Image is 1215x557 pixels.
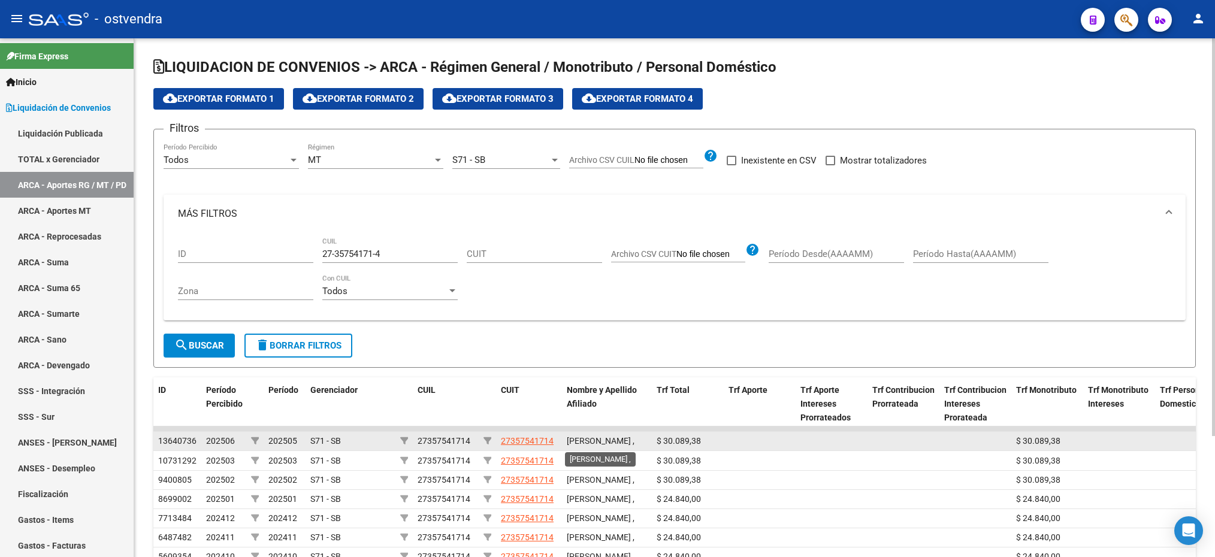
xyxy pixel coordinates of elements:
[724,377,796,430] datatable-header-cell: Trf Aporte
[268,475,297,485] span: 202502
[657,475,701,485] span: $ 30.089,38
[158,456,197,465] span: 10731292
[158,436,197,446] span: 13640736
[158,494,192,504] span: 8699002
[158,385,166,395] span: ID
[206,456,235,465] span: 202503
[163,91,177,105] mat-icon: cloud_download
[418,473,470,487] div: 27357541714
[158,513,192,523] span: 7713484
[418,385,436,395] span: CUIL
[418,531,470,544] div: 27357541714
[634,155,703,166] input: Archivo CSV CUIL
[501,532,554,542] span: 27357541714
[264,377,306,430] datatable-header-cell: Período
[308,155,321,165] span: MT
[567,456,634,465] span: [PERSON_NAME] ,
[268,532,297,542] span: 202411
[1016,513,1060,523] span: $ 24.840,00
[153,59,776,75] span: LIQUIDACION DE CONVENIOS -> ARCA - Régimen General / Monotributo / Personal Doméstico
[164,233,1186,321] div: MÁS FILTROS
[1088,385,1148,408] span: Trf Monotributo Intereses
[268,494,297,504] span: 202501
[1016,532,1060,542] span: $ 24.840,00
[303,93,414,104] span: Exportar Formato 2
[501,494,554,504] span: 27357541714
[572,88,703,110] button: Exportar Formato 4
[567,475,634,485] span: [PERSON_NAME] ,
[567,513,634,523] span: [PERSON_NAME] ,
[1016,436,1060,446] span: $ 30.089,38
[322,286,347,296] span: Todos
[944,385,1007,422] span: Trf Contribucion Intereses Prorateada
[501,385,519,395] span: CUIT
[164,334,235,358] button: Buscar
[501,456,554,465] span: 27357541714
[872,385,935,408] span: Trf Contribucion Prorrateada
[174,340,224,351] span: Buscar
[611,249,676,259] span: Archivo CSV CUIT
[569,155,634,165] span: Archivo CSV CUIL
[418,454,470,468] div: 27357541714
[268,385,298,395] span: Período
[657,456,701,465] span: $ 30.089,38
[496,377,562,430] datatable-header-cell: CUIT
[10,11,24,26] mat-icon: menu
[206,532,235,542] span: 202411
[562,377,652,430] datatable-header-cell: Nombre y Apellido Afiliado
[1016,494,1060,504] span: $ 24.840,00
[310,475,341,485] span: S71 - SB
[164,155,189,165] span: Todos
[501,436,554,446] span: 27357541714
[244,334,352,358] button: Borrar Filtros
[741,153,817,168] span: Inexistente en CSV
[501,513,554,523] span: 27357541714
[164,120,205,137] h3: Filtros
[840,153,927,168] span: Mostrar totalizadores
[201,377,246,430] datatable-header-cell: Período Percibido
[582,91,596,105] mat-icon: cloud_download
[310,532,341,542] span: S71 - SB
[939,377,1011,430] datatable-header-cell: Trf Contribucion Intereses Prorateada
[6,101,111,114] span: Liquidación de Convenios
[1174,516,1203,545] div: Open Intercom Messenger
[1016,475,1060,485] span: $ 30.089,38
[1191,11,1205,26] mat-icon: person
[174,338,189,352] mat-icon: search
[501,475,554,485] span: 27357541714
[657,436,701,446] span: $ 30.089,38
[657,494,701,504] span: $ 24.840,00
[796,377,868,430] datatable-header-cell: Trf Aporte Intereses Prorrateados
[268,513,297,523] span: 202412
[310,513,341,523] span: S71 - SB
[413,377,479,430] datatable-header-cell: CUIL
[310,494,341,504] span: S71 - SB
[868,377,939,430] datatable-header-cell: Trf Contribucion Prorrateada
[6,50,68,63] span: Firma Express
[164,195,1186,233] mat-expansion-panel-header: MÁS FILTROS
[657,532,701,542] span: $ 24.840,00
[452,155,485,165] span: S71 - SB
[303,91,317,105] mat-icon: cloud_download
[153,88,284,110] button: Exportar Formato 1
[567,532,634,542] span: [PERSON_NAME] ,
[158,532,192,542] span: 6487482
[567,385,637,408] span: Nombre y Apellido Afiliado
[310,456,341,465] span: S71 - SB
[1011,377,1083,430] datatable-header-cell: Trf Monotributo
[1016,385,1077,395] span: Trf Monotributo
[800,385,851,422] span: Trf Aporte Intereses Prorrateados
[729,385,767,395] span: Trf Aporte
[418,492,470,506] div: 27357541714
[153,377,201,430] datatable-header-cell: ID
[418,434,470,448] div: 27357541714
[206,475,235,485] span: 202502
[418,511,470,525] div: 27357541714
[657,513,701,523] span: $ 24.840,00
[268,436,297,446] span: 202505
[255,338,270,352] mat-icon: delete
[268,456,297,465] span: 202503
[703,149,718,163] mat-icon: help
[1160,385,1207,408] span: Trf Personal Domestico
[255,340,341,351] span: Borrar Filtros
